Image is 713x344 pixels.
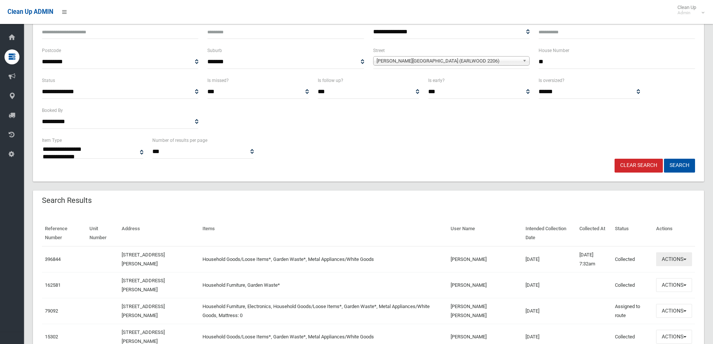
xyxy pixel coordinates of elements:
td: Household Goods/Loose Items*, Garden Waste*, Metal Appliances/White Goods [199,246,448,273]
button: Search [664,159,695,173]
label: Suburb [207,46,222,55]
label: Is follow up? [318,76,343,85]
a: Clear Search [615,159,663,173]
label: Item Type [42,136,62,144]
a: [STREET_ADDRESS][PERSON_NAME] [122,252,165,267]
span: [PERSON_NAME][GEOGRAPHIC_DATA] (EARLWOOD 2206) [377,57,519,66]
small: Admin [677,10,696,16]
td: Household Furniture, Electronics, Household Goods/Loose Items*, Garden Waste*, Metal Appliances/W... [199,298,448,324]
td: [DATE] [522,246,577,273]
a: 15302 [45,334,58,340]
label: Booked By [42,106,63,115]
label: Number of results per page [152,136,207,144]
label: Street [373,46,385,55]
td: [PERSON_NAME] [448,272,522,298]
label: Is missed? [207,76,229,85]
td: Collected [612,246,653,273]
label: Postcode [42,46,61,55]
th: Reference Number [42,220,86,246]
th: Status [612,220,653,246]
label: House Number [539,46,569,55]
th: User Name [448,220,522,246]
button: Actions [656,304,692,318]
a: 162581 [45,282,61,288]
th: Actions [653,220,695,246]
button: Actions [656,330,692,344]
th: Collected At [576,220,612,246]
button: Actions [656,278,692,292]
label: Is oversized? [539,76,564,85]
td: [PERSON_NAME] [448,246,522,273]
th: Intended Collection Date [522,220,577,246]
th: Items [199,220,448,246]
td: [PERSON_NAME] [PERSON_NAME] [448,298,522,324]
a: 79092 [45,308,58,314]
td: Household Furniture, Garden Waste* [199,272,448,298]
a: [STREET_ADDRESS][PERSON_NAME] [122,278,165,292]
th: Address [119,220,199,246]
td: [DATE] 7:32am [576,246,612,273]
a: [STREET_ADDRESS][PERSON_NAME] [122,304,165,318]
a: 396844 [45,256,61,262]
span: Clean Up ADMIN [7,8,53,15]
a: [STREET_ADDRESS][PERSON_NAME] [122,329,165,344]
label: Status [42,76,55,85]
header: Search Results [33,193,101,208]
button: Actions [656,252,692,266]
span: Clean Up [674,4,704,16]
td: [DATE] [522,272,577,298]
td: Collected [612,272,653,298]
td: [DATE] [522,298,577,324]
td: Assigned to route [612,298,653,324]
th: Unit Number [86,220,118,246]
label: Is early? [428,76,445,85]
